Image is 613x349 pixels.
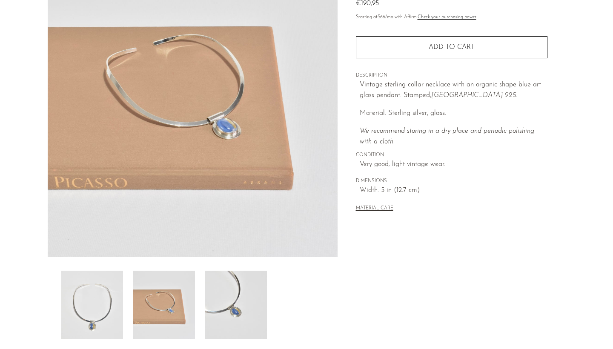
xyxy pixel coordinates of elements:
img: Blue Glass Collar Necklace [61,271,123,339]
span: Width: 5 in (12.7 cm) [360,185,547,196]
img: Blue Glass Collar Necklace [133,271,195,339]
img: Blue Glass Collar Necklace [205,271,267,339]
span: Add to cart [429,44,475,51]
span: DIMENSIONS [356,177,547,185]
em: [GEOGRAPHIC_DATA] 925. [431,92,517,99]
p: Starting at /mo with Affirm. [356,14,547,21]
span: CONDITION [356,152,547,159]
span: $66 [378,15,385,20]
a: Check your purchasing power - Learn more about Affirm Financing (opens in modal) [418,15,476,20]
button: Add to cart [356,36,547,58]
button: MATERIAL CARE [356,206,393,212]
span: DESCRIPTION [356,72,547,80]
p: Vintage sterling collar necklace with an organic shape blue art glass pendant. Stamped, [360,80,547,101]
p: Material: Sterling silver, glass. [360,108,547,119]
i: We recommend storing in a dry place and periodic polishing with a cloth. [360,128,534,146]
span: Very good; light vintage wear. [360,159,547,170]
